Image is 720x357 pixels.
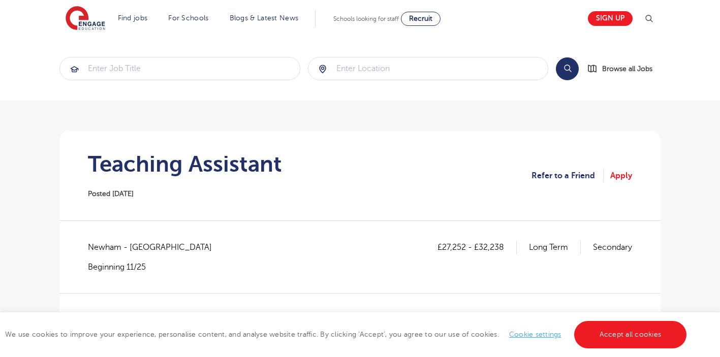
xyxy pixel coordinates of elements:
h1: Teaching Assistant [88,151,282,177]
div: Submit [308,57,549,80]
p: £27,252 - £32,238 [437,241,517,254]
a: Apply [610,169,632,182]
span: We use cookies to improve your experience, personalise content, and analyse website traffic. By c... [5,331,689,338]
img: Engage Education [66,6,105,31]
a: Sign up [588,11,633,26]
button: Search [556,57,579,80]
input: Submit [308,57,548,80]
p: Beginning 11/25 [88,262,222,273]
span: Browse all Jobs [602,63,652,75]
div: Submit [59,57,300,80]
a: Cookie settings [509,331,561,338]
input: Submit [60,57,300,80]
span: Recruit [409,15,432,22]
a: Blogs & Latest News [230,14,299,22]
a: Refer to a Friend [531,169,604,182]
a: Find jobs [118,14,148,22]
span: Schools looking for staff [333,15,399,22]
a: Recruit [401,12,441,26]
a: Browse all Jobs [587,63,661,75]
p: Long Term [529,241,581,254]
span: Posted [DATE] [88,190,134,198]
a: For Schools [168,14,208,22]
a: Accept all cookies [574,321,687,348]
span: Newham - [GEOGRAPHIC_DATA] [88,241,222,254]
p: Secondary [593,241,632,254]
